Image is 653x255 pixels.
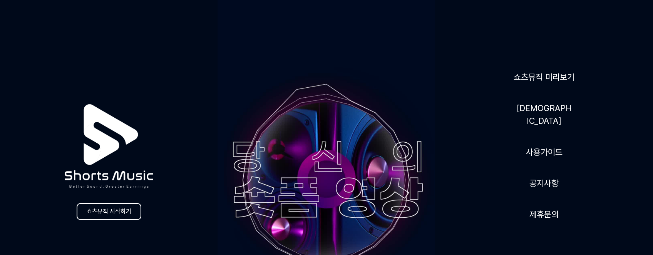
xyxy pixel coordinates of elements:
[46,83,172,209] img: logo
[526,174,562,193] a: 공지사항
[513,99,575,130] a: [DEMOGRAPHIC_DATA]
[526,205,562,224] button: 제휴문의
[523,143,566,162] a: 사용가이드
[77,203,141,220] a: 쇼츠뮤직 시작하기
[511,68,578,87] a: 쇼츠뮤직 미리보기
